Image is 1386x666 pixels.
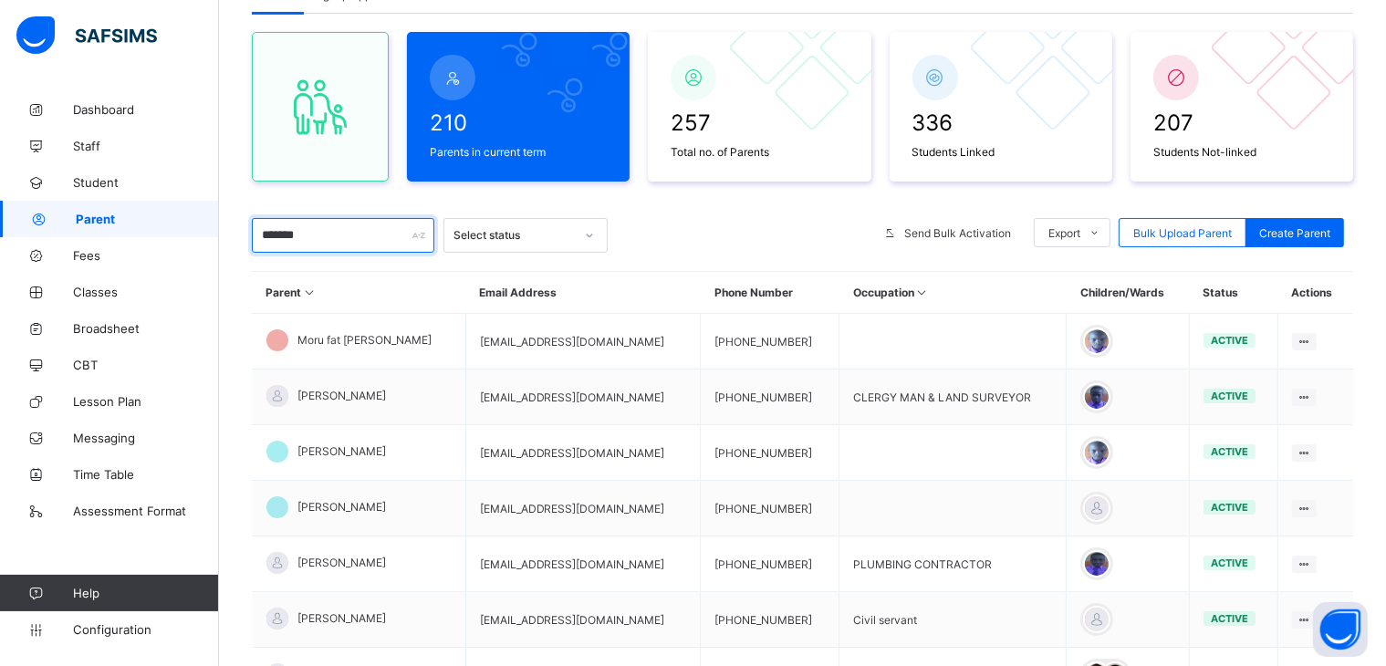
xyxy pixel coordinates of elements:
[73,586,218,600] span: Help
[253,272,466,314] th: Parent
[839,592,1067,648] td: Civil servant
[1211,501,1248,514] span: active
[839,272,1067,314] th: Occupation
[73,467,219,482] span: Time Table
[297,500,386,514] span: [PERSON_NAME]
[912,109,1089,136] span: 336
[302,286,318,299] i: Sort in Ascending Order
[1067,272,1189,314] th: Children/Wards
[465,272,701,314] th: Email Address
[430,145,607,159] span: Parents in current term
[912,145,1089,159] span: Students Linked
[1259,226,1330,240] span: Create Parent
[73,622,218,637] span: Configuration
[73,321,219,336] span: Broadsheet
[453,229,574,243] div: Select status
[1133,226,1232,240] span: Bulk Upload Parent
[914,286,930,299] i: Sort in Ascending Order
[16,16,157,55] img: safsims
[1211,612,1248,625] span: active
[671,109,848,136] span: 257
[1153,145,1330,159] span: Students Not-linked
[465,314,701,369] td: [EMAIL_ADDRESS][DOMAIN_NAME]
[297,611,386,625] span: [PERSON_NAME]
[430,109,607,136] span: 210
[73,358,219,372] span: CBT
[73,394,219,409] span: Lesson Plan
[465,369,701,425] td: [EMAIL_ADDRESS][DOMAIN_NAME]
[73,504,219,518] span: Assessment Format
[465,536,701,592] td: [EMAIL_ADDRESS][DOMAIN_NAME]
[465,425,701,481] td: [EMAIL_ADDRESS][DOMAIN_NAME]
[465,592,701,648] td: [EMAIL_ADDRESS][DOMAIN_NAME]
[1211,557,1248,569] span: active
[1048,226,1080,240] span: Export
[1211,334,1248,347] span: active
[465,481,701,536] td: [EMAIL_ADDRESS][DOMAIN_NAME]
[701,592,839,648] td: [PHONE_NUMBER]
[297,556,386,569] span: [PERSON_NAME]
[701,536,839,592] td: [PHONE_NUMBER]
[839,536,1067,592] td: PLUMBING CONTRACTOR
[1277,272,1353,314] th: Actions
[701,314,839,369] td: [PHONE_NUMBER]
[1211,390,1248,402] span: active
[701,425,839,481] td: [PHONE_NUMBER]
[701,369,839,425] td: [PHONE_NUMBER]
[76,212,219,226] span: Parent
[1153,109,1330,136] span: 207
[701,481,839,536] td: [PHONE_NUMBER]
[73,102,219,117] span: Dashboard
[839,369,1067,425] td: CLERGY MAN & LAND SURVEYOR
[297,444,386,458] span: [PERSON_NAME]
[73,139,219,153] span: Staff
[904,226,1011,240] span: Send Bulk Activation
[73,285,219,299] span: Classes
[73,431,219,445] span: Messaging
[297,389,386,402] span: [PERSON_NAME]
[297,333,432,347] span: Moru fat [PERSON_NAME]
[671,145,848,159] span: Total no. of Parents
[1189,272,1277,314] th: Status
[73,175,219,190] span: Student
[1313,602,1368,657] button: Open asap
[701,272,839,314] th: Phone Number
[73,248,219,263] span: Fees
[1211,445,1248,458] span: active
